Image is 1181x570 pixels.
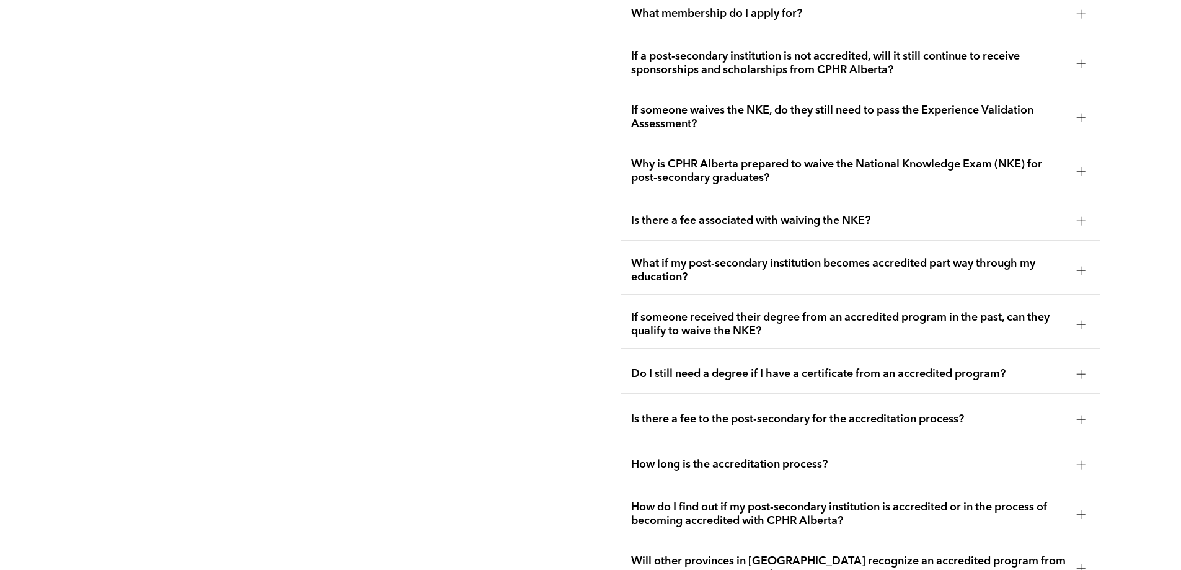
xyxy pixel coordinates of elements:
span: Why is CPHR Alberta prepared to waive the National Knowledge Exam (NKE) for post-secondary gradua... [631,158,1067,185]
span: Do I still need a degree if I have a certificate from an accredited program? [631,367,1067,381]
span: If a post-secondary institution is not accredited, will it still continue to receive sponsorships... [631,50,1067,77]
span: If someone received their degree from an accredited program in the past, can they qualify to waiv... [631,311,1067,338]
span: What membership do I apply for? [631,7,1067,20]
span: What if my post-secondary institution becomes accredited part way through my education? [631,257,1067,284]
span: How do I find out if my post-secondary institution is accredited or in the process of becoming ac... [631,501,1067,528]
span: Is there a fee to the post-secondary for the accreditation process? [631,412,1067,426]
span: Is there a fee associated with waiving the NKE? [631,214,1067,228]
span: If someone waives the NKE, do they still need to pass the Experience Validation Assessment? [631,104,1067,131]
span: How long is the accreditation process? [631,458,1067,471]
